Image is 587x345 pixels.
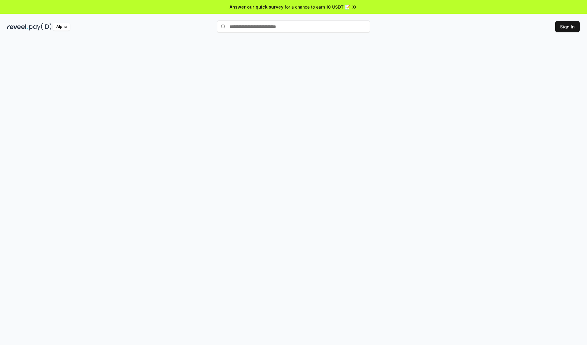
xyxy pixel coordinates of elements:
div: Alpha [53,23,70,31]
span: for a chance to earn 10 USDT 📝 [285,4,350,10]
img: reveel_dark [7,23,28,31]
button: Sign In [555,21,580,32]
span: Answer our quick survey [230,4,283,10]
img: pay_id [29,23,52,31]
